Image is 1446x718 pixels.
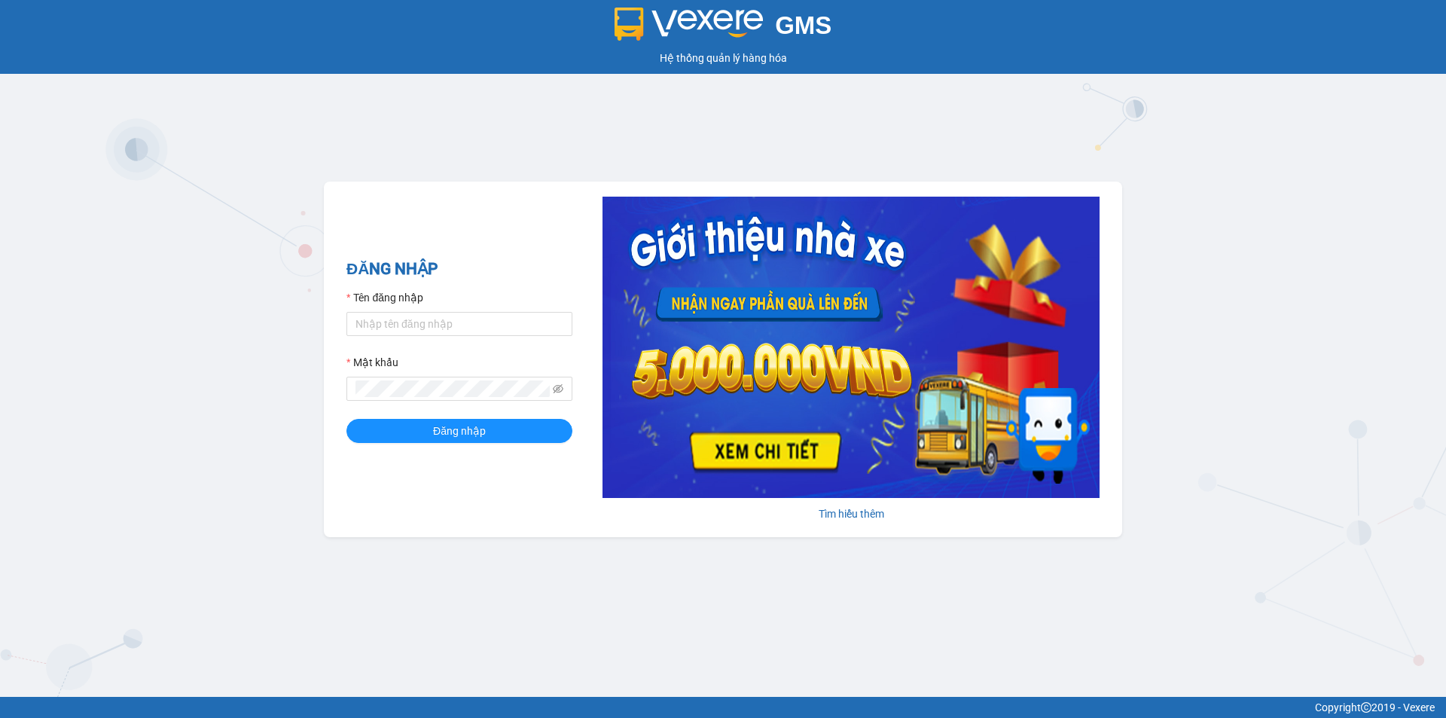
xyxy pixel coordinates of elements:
input: Mật khẩu [355,380,550,397]
img: logo 2 [615,8,764,41]
div: Copyright 2019 - Vexere [11,699,1435,716]
label: Tên đăng nhập [346,289,423,306]
h2: ĐĂNG NHẬP [346,257,572,282]
label: Mật khẩu [346,354,398,371]
button: Đăng nhập [346,419,572,443]
span: copyright [1361,702,1371,713]
span: GMS [775,11,831,39]
a: GMS [615,23,832,35]
span: Đăng nhập [433,423,486,439]
img: banner-0 [602,197,1100,498]
div: Tìm hiểu thêm [602,506,1100,522]
div: Hệ thống quản lý hàng hóa [4,50,1442,66]
span: eye-invisible [553,383,563,394]
input: Tên đăng nhập [346,312,572,336]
